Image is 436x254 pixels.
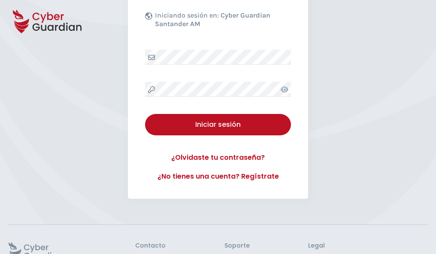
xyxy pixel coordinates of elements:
a: ¿Olvidaste tu contraseña? [145,152,291,163]
button: Iniciar sesión [145,114,291,135]
h3: Contacto [135,242,166,250]
h3: Legal [308,242,427,250]
div: Iniciar sesión [151,120,285,130]
a: ¿No tienes una cuenta? Regístrate [145,171,291,182]
h3: Soporte [224,242,250,250]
